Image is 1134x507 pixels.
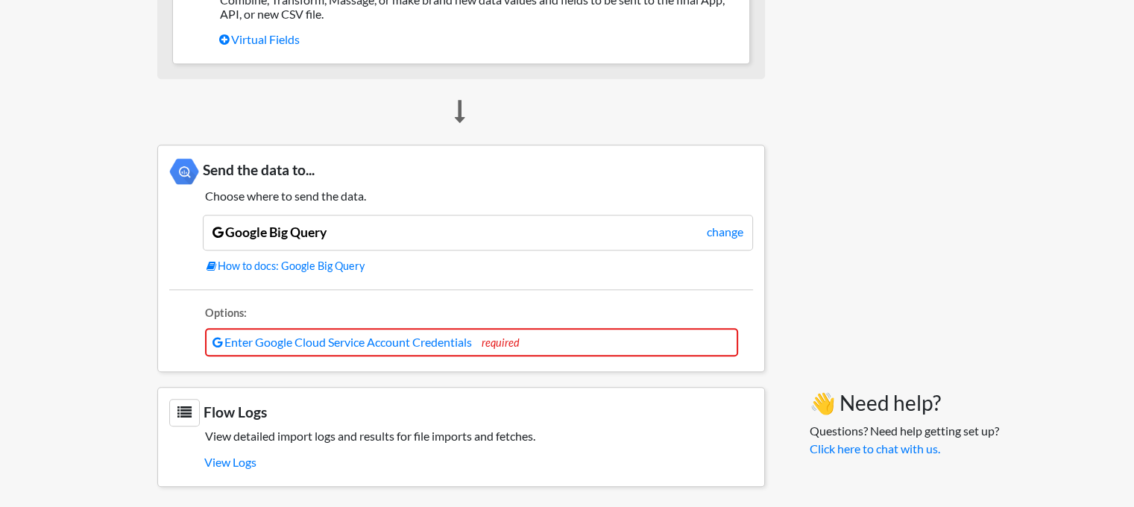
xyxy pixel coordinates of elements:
h5: View detailed import logs and results for file imports and fetches. [169,429,753,443]
iframe: Drift Widget Chat Controller [1059,432,1116,489]
a: Google Big Query [212,224,327,240]
h5: Choose where to send the data. [169,189,753,203]
li: Options: [205,305,738,325]
a: Click here to chat with us. [810,441,940,456]
a: Enter Google Cloud Service Account Credentials [212,335,472,349]
a: How to docs: Google Big Query [207,258,753,274]
h3: Send the data to... [169,157,753,186]
p: Questions? Need help getting set up? [810,422,999,458]
span: required [482,336,520,349]
img: Google Big Query [169,157,199,186]
a: change [707,223,743,241]
a: Virtual Fields [219,27,738,52]
a: View Logs [204,450,753,475]
h3: 👋 Need help? [810,391,999,416]
h3: Flow Logs [169,399,753,426]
